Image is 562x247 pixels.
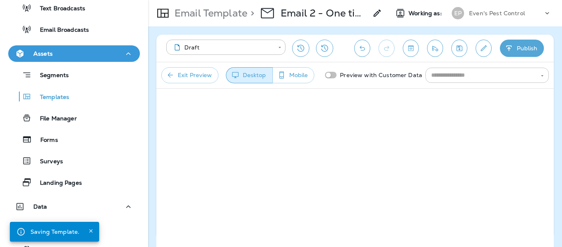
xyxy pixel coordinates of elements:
p: Templates [32,94,69,101]
p: Email Broadcasts [32,26,89,34]
div: EP [452,7,464,19]
p: Email Template [171,7,247,19]
button: Toggle preview [403,40,419,57]
p: Segments [32,72,69,80]
p: Text Broadcasts [32,5,85,13]
p: Preview with Customer Data [337,68,425,82]
div: Saving Template. [30,224,79,239]
button: Restore from previous version [292,40,309,57]
button: Forms [8,131,140,148]
p: Even's Pest Control [469,10,525,16]
div: Draft [172,43,272,52]
button: Publish [500,40,544,57]
p: Landing Pages [32,179,82,187]
p: Data [33,203,47,210]
button: Surveys [8,152,140,169]
button: Send test email [427,40,443,57]
p: Surveys [32,158,63,166]
button: Analytics [8,219,140,236]
button: Undo [354,40,370,57]
button: Data [8,198,140,215]
button: Landing Pages [8,174,140,191]
button: Mobile [272,67,314,83]
button: Exit Preview [161,67,218,83]
button: Assets [8,45,140,62]
button: Email Broadcasts [8,21,140,38]
button: Desktop [226,67,273,83]
p: File Manager [32,115,77,123]
button: Open [539,72,546,80]
span: Working as: [409,10,444,17]
p: Forms [32,136,58,144]
button: File Manager [8,109,140,127]
p: Assets [33,50,53,57]
button: View Changelog [316,40,333,57]
button: Edit details [476,40,492,57]
button: Close [86,226,96,236]
button: Segments [8,66,140,84]
p: Email 2 - One time Copy Revision [281,7,367,19]
p: > [247,7,254,19]
button: Save [451,40,467,57]
button: Templates [8,88,140,105]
